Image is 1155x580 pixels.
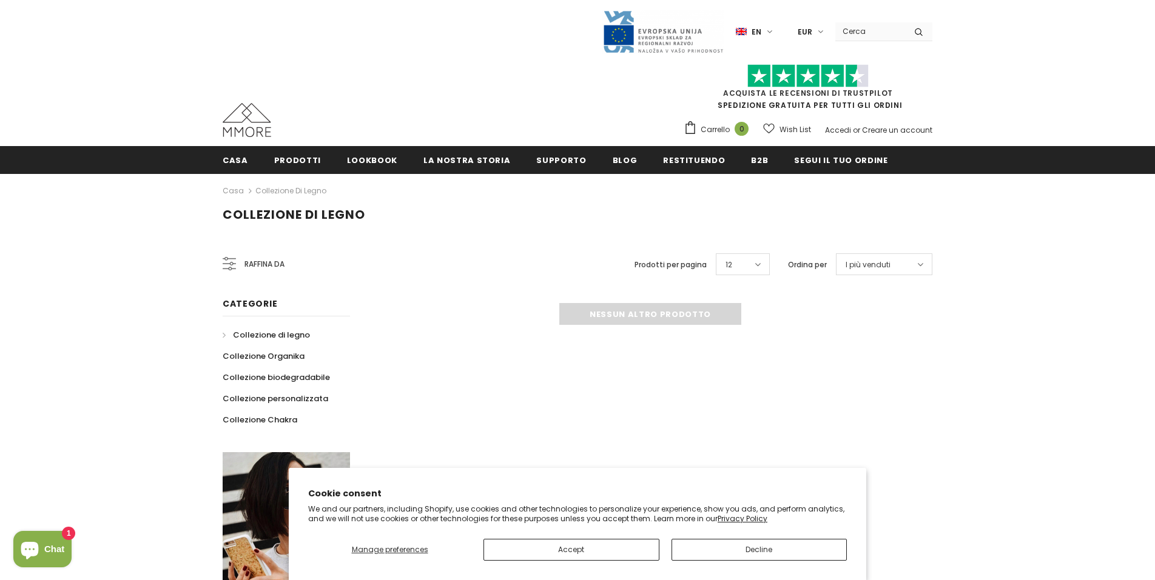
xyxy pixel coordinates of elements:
span: Collezione Chakra [223,414,297,425]
span: La nostra storia [423,155,510,166]
span: SPEDIZIONE GRATUITA PER TUTTI GLI ORDINI [684,70,932,110]
span: Lookbook [347,155,397,166]
a: Creare un account [862,125,932,135]
a: B2B [751,146,768,173]
a: Segui il tuo ordine [794,146,887,173]
button: Decline [672,539,847,561]
a: Collezione Organika [223,345,305,367]
img: Javni Razpis [602,10,724,54]
label: Ordina per [788,259,827,271]
span: Casa [223,155,248,166]
span: 12 [726,259,732,271]
span: Prodotti [274,155,321,166]
span: Categorie [223,298,277,310]
span: Collezione biodegradabile [223,372,330,383]
a: Acquista le recensioni di TrustPilot [723,88,893,98]
span: supporto [536,155,586,166]
a: La nostra storia [423,146,510,173]
span: Raffina da [244,258,285,271]
a: Collezione biodegradabile [223,367,330,388]
a: Wish List [763,119,811,140]
a: Blog [613,146,638,173]
span: Restituendo [663,155,725,166]
input: Search Site [835,22,905,40]
button: Accept [483,539,659,561]
span: B2B [751,155,768,166]
h2: Cookie consent [308,487,847,500]
a: Casa [223,184,244,198]
a: Accedi [825,125,851,135]
span: EUR [798,26,812,38]
a: Casa [223,146,248,173]
a: Carrello 0 [684,121,755,139]
a: Javni Razpis [602,26,724,36]
inbox-online-store-chat: Shopify online store chat [10,531,75,570]
span: en [752,26,761,38]
span: 0 [735,122,749,136]
a: Prodotti [274,146,321,173]
a: supporto [536,146,586,173]
img: i-lang-1.png [736,27,747,37]
span: Manage preferences [352,544,428,555]
span: I più venduti [846,259,891,271]
span: Carrello [701,124,730,136]
span: Blog [613,155,638,166]
a: Restituendo [663,146,725,173]
label: Prodotti per pagina [635,259,707,271]
span: Collezione di legno [233,329,310,341]
img: Fidati di Pilot Stars [747,64,869,88]
img: Casi MMORE [223,103,271,137]
span: Wish List [780,124,811,136]
a: Collezione di legno [223,324,310,345]
span: Collezione di legno [223,206,365,223]
span: Segui il tuo ordine [794,155,887,166]
button: Manage preferences [308,539,471,561]
span: Collezione personalizzata [223,393,328,404]
p: We and our partners, including Shopify, use cookies and other technologies to personalize your ex... [308,504,847,523]
a: Collezione di legno [255,185,326,196]
a: Collezione Chakra [223,409,297,430]
a: Lookbook [347,146,397,173]
a: Privacy Policy [718,513,767,524]
a: Collezione personalizzata [223,388,328,409]
span: or [853,125,860,135]
span: Collezione Organika [223,350,305,362]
